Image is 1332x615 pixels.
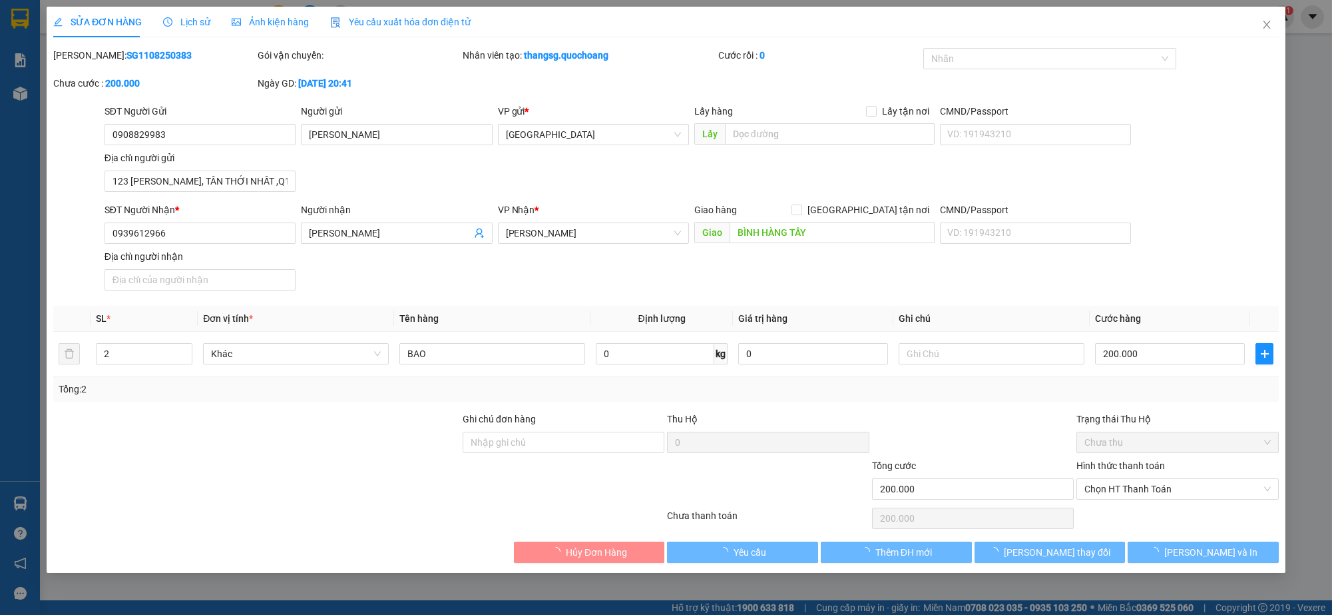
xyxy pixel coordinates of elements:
div: Trạng thái Thu Hộ [1076,412,1278,426]
span: [PERSON_NAME] và In [1164,545,1257,560]
span: Cao Lãnh [506,223,681,243]
span: loading [551,547,566,556]
span: Khác [211,344,381,364]
input: Ghi Chú [899,343,1084,364]
img: icon [330,17,341,28]
input: Địa chỉ của người nhận [105,269,296,291]
span: Định lượng [638,313,686,324]
button: Yêu cầu [668,542,819,563]
b: thangsg.quochoang [524,50,608,61]
div: 0786333839 [11,57,146,76]
div: 8 [PERSON_NAME], BẾN THÀNH, Q1 [11,76,146,108]
span: Lịch sử [163,17,210,27]
div: [PERSON_NAME] [156,41,263,57]
span: Chưa thu [1084,432,1270,452]
div: [GEOGRAPHIC_DATA] [11,11,146,41]
label: Hình thức thanh toán [1076,460,1165,471]
span: Thêm ĐH mới [875,545,932,560]
th: Ghi chú [893,306,1090,332]
div: Chưa thanh toán [666,508,870,532]
span: Thu Hộ [667,414,698,424]
span: Yêu cầu xuất hóa đơn điện tử [330,17,471,27]
span: user-add [474,228,485,239]
span: Ảnh kiện hàng [232,17,309,27]
input: Dọc đường [725,123,935,145]
span: close [1261,19,1272,30]
div: [PERSON_NAME]: [53,48,255,63]
span: up [181,346,189,354]
span: down [181,355,189,363]
span: Giao hàng [694,205,737,215]
span: [PERSON_NAME] thay đổi [1004,545,1110,560]
label: Ghi chú đơn hàng [463,414,536,424]
span: Tổng cước [872,460,916,471]
button: [PERSON_NAME] thay đổi [975,542,1126,563]
div: 0939067687 [156,57,263,76]
span: loading [989,547,1004,556]
div: Nhân viên tạo: [463,48,716,63]
div: [PERSON_NAME] [11,41,146,57]
span: Đơn vị tính [203,313,253,324]
span: Tên hàng [399,313,439,324]
b: 200.000 [105,78,140,89]
button: Hủy Đơn Hàng [514,542,665,563]
span: Giao [694,222,730,243]
div: CMND/Passport [940,104,1131,119]
span: Cước hàng [1095,313,1141,324]
span: Yêu cầu [734,545,766,560]
span: Giá trị hàng [738,313,787,324]
div: Cước rồi : [718,48,920,63]
span: [GEOGRAPHIC_DATA] tận nơi [802,203,935,217]
span: edit [53,17,63,27]
button: plus [1255,343,1273,364]
div: Chưa cước : [53,76,255,91]
input: Dọc đường [730,222,935,243]
div: Địa chỉ người nhận [105,249,296,264]
span: picture [232,17,241,27]
b: SG1108250383 [126,50,192,61]
span: Hủy Đơn Hàng [566,545,627,560]
span: kg [714,343,728,364]
span: Lấy [694,123,725,145]
div: Ngày GD: [258,76,460,91]
input: Địa chỉ của người gửi [105,171,296,192]
span: Chọn HT Thanh Toán [1084,479,1270,499]
div: [PERSON_NAME] [156,11,263,41]
div: Địa chỉ người gửi [105,151,296,165]
span: SỬA ĐƠN HÀNG [53,17,142,27]
button: Thêm ĐH mới [821,542,972,563]
span: clock-circle [163,17,172,27]
input: VD: Bàn, Ghế [399,343,585,364]
span: close-circle [1263,485,1271,493]
span: loading [861,547,875,556]
button: Close [1248,7,1285,44]
span: Increase Value [177,344,192,354]
div: VP gửi [498,104,689,119]
span: VP Nhận [498,205,535,215]
span: Gửi: [11,11,32,25]
span: Sài Gòn [506,125,681,145]
span: loading [1150,547,1164,556]
button: delete [59,343,80,364]
span: Nhận: [156,11,188,25]
span: Lấy hàng [694,106,733,117]
span: Lấy tận nơi [877,104,935,119]
span: plus [1256,348,1272,359]
span: SL [96,313,107,324]
div: Người gửi [301,104,492,119]
span: loading [719,547,734,556]
button: [PERSON_NAME] và In [1128,542,1279,563]
div: Tổng: 2 [59,382,514,396]
b: 0 [760,50,765,61]
div: CMND/Passport [940,203,1131,217]
input: Ghi chú đơn hàng [463,432,664,453]
span: Decrease Value [177,354,192,364]
div: Người nhận [301,203,492,217]
div: Gói vận chuyển: [258,48,460,63]
b: [DATE] 20:41 [299,78,353,89]
div: SĐT Người Nhận [105,203,296,217]
div: SĐT Người Gửi [105,104,296,119]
